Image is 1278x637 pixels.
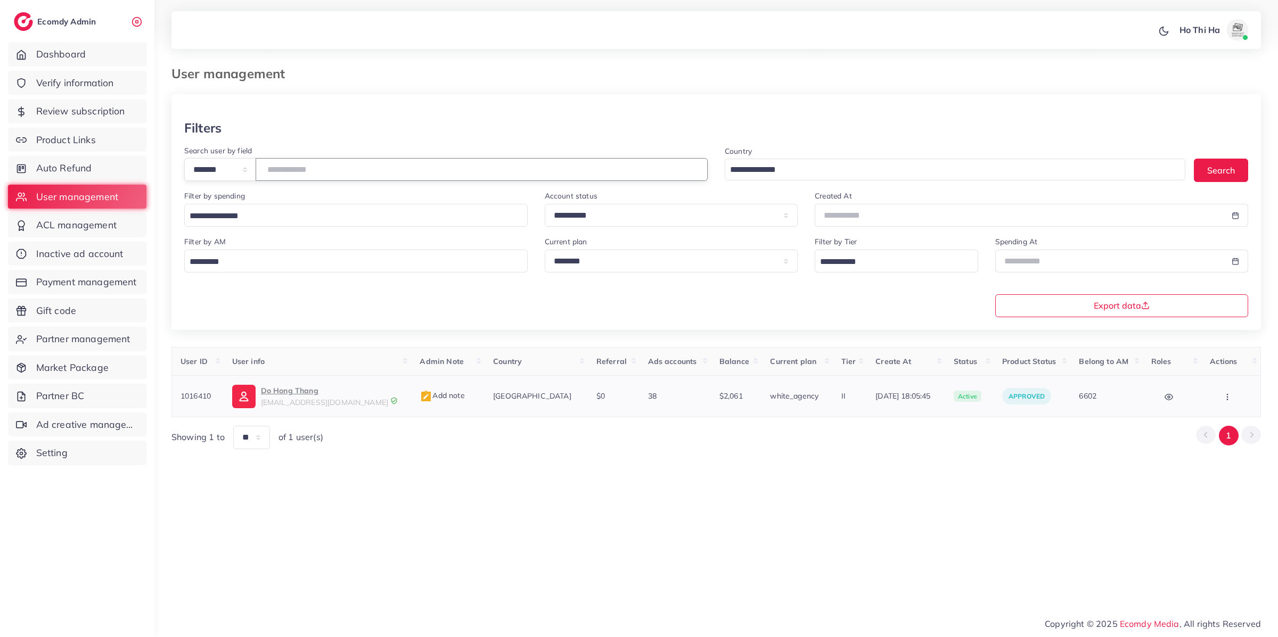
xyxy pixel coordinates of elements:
[8,128,146,152] a: Product Links
[8,242,146,266] a: Inactive ad account
[1219,426,1239,445] button: Go to page 1
[36,247,124,261] span: Inactive ad account
[8,42,146,67] a: Dashboard
[261,384,388,397] p: Do Hong Thang
[278,431,323,443] span: of 1 user(s)
[36,418,138,432] span: Ad creative management
[36,47,86,61] span: Dashboard
[181,357,208,366] span: User ID
[493,391,571,401] span: [GEOGRAPHIC_DATA]
[390,397,398,404] img: 9CAL8B2pu8EFxCJHYAAAAldEVYdGRhdGU6Y3JlYXRlADIwMjItMTItMDlUMDQ6NTg6MzkrMDA6MDBXSlgLAAAAJXRFWHRkYXR...
[184,250,528,272] div: Search for option
[171,431,225,443] span: Showing 1 to
[995,294,1249,317] button: Export data
[232,385,256,408] img: ic-user-info.36bf1079.svg
[493,357,522,366] span: Country
[186,254,514,270] input: Search for option
[1210,357,1237,366] span: Actions
[171,66,293,81] h3: User management
[648,391,657,401] span: 38
[36,389,85,403] span: Partner BC
[181,391,211,401] span: 1016410
[184,191,245,201] label: Filter by spending
[8,99,146,123] a: Review subscription
[420,357,464,366] span: Admin Note
[232,384,403,408] a: Do Hong Thang[EMAIL_ADDRESS][DOMAIN_NAME]
[36,133,96,147] span: Product Links
[8,299,146,323] a: Gift code
[1079,391,1096,401] span: 6602
[545,191,597,201] label: Account status
[596,357,627,366] span: Referral
[8,384,146,408] a: Partner BC
[815,250,978,272] div: Search for option
[36,332,130,346] span: Partner management
[8,156,146,180] a: Auto Refund
[232,357,265,366] span: User info
[37,16,99,27] h2: Ecomdy Admin
[36,161,92,175] span: Auto Refund
[420,391,464,400] span: Add note
[1227,19,1248,40] img: avatar
[725,159,1185,180] div: Search for option
[8,412,146,437] a: Ad creative management
[8,355,146,380] a: Market Package
[815,236,857,247] label: Filter by Tier
[719,391,743,401] span: $2,061
[261,398,388,407] span: [EMAIL_ADDRESS][DOMAIN_NAME]
[1196,426,1261,445] ul: Pagination
[8,213,146,237] a: ACL management
[184,145,252,156] label: Search user by field
[770,357,816,366] span: Current plan
[545,236,587,247] label: Current plan
[8,185,146,209] a: User management
[184,204,528,227] div: Search for option
[725,146,752,156] label: Country
[726,162,1171,178] input: Search for option
[1151,357,1171,366] span: Roles
[1045,617,1261,630] span: Copyright © 2025
[186,208,514,225] input: Search for option
[36,104,125,118] span: Review subscription
[841,357,856,366] span: Tier
[184,236,226,247] label: Filter by AM
[36,190,118,204] span: User management
[875,357,911,366] span: Create At
[995,236,1038,247] label: Spending At
[875,391,937,401] span: [DATE] 18:05:45
[8,327,146,351] a: Partner management
[36,76,114,90] span: Verify information
[1120,618,1179,629] a: Ecomdy Media
[954,391,981,402] span: active
[8,270,146,294] a: Payment management
[1079,357,1128,366] span: Belong to AM
[36,446,68,460] span: Setting
[1179,617,1261,630] span: , All rights Reserved
[1174,19,1252,40] a: Ho Thi Haavatar
[14,12,99,31] a: logoEcomdy Admin
[719,357,749,366] span: Balance
[8,441,146,465] a: Setting
[648,357,697,366] span: Ads accounts
[36,361,109,375] span: Market Package
[1009,392,1045,400] span: approved
[1002,357,1056,366] span: Product Status
[36,304,76,318] span: Gift code
[770,391,818,401] span: white_agency
[14,12,33,31] img: logo
[36,275,137,289] span: Payment management
[1194,159,1248,181] button: Search
[954,357,977,366] span: Status
[1094,301,1150,310] span: Export data
[36,218,117,232] span: ACL management
[8,71,146,95] a: Verify information
[816,254,964,270] input: Search for option
[184,120,222,136] h3: Filters
[596,391,605,401] span: $0
[420,390,432,403] img: admin_note.cdd0b510.svg
[815,191,852,201] label: Created At
[841,391,846,401] span: II
[1179,23,1220,36] p: Ho Thi Ha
